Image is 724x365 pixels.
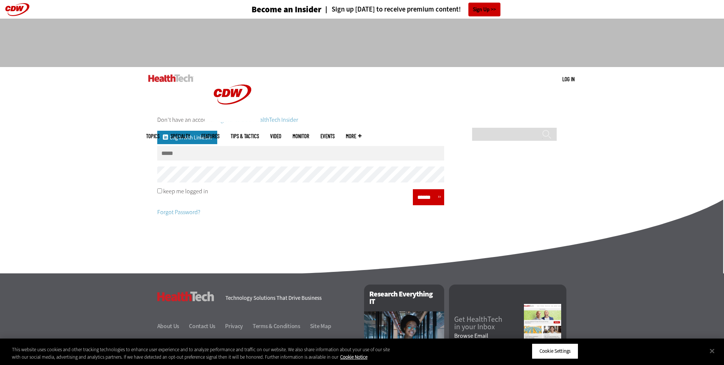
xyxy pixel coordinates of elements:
a: More information about your privacy [340,354,367,360]
a: Sign up [DATE] to receive premium content! [322,6,461,13]
a: Sign Up [468,3,500,16]
span: Topics [146,133,159,139]
a: Contact Us [189,322,224,330]
a: About Us [157,322,188,330]
button: Close [704,343,720,359]
a: Get HealthTechin your Inbox [454,316,524,331]
a: Tips & Tactics [231,133,259,139]
a: CDW [205,116,260,124]
a: Forgot Password? [157,208,200,216]
iframe: advertisement [227,26,498,60]
a: Privacy [225,322,252,330]
img: newsletter screenshot [524,304,561,345]
h2: Research Everything IT [364,285,444,311]
div: User menu [562,75,575,83]
a: Become an Insider [224,5,322,14]
a: Features [201,133,219,139]
a: Log in [562,76,575,82]
a: MonITor [293,133,309,139]
a: Browse EmailArchives [454,333,524,345]
img: Home [148,74,193,82]
span: More [346,133,361,139]
a: Terms & Conditions [253,322,309,330]
h3: Become an Insider [252,5,322,14]
a: Site Map [310,322,331,330]
div: This website uses cookies and other tracking technologies to enhance user experience and to analy... [12,346,398,361]
h4: Technology Solutions That Drive Business [225,295,355,301]
a: Events [320,133,335,139]
a: Video [270,133,281,139]
img: Home [205,67,260,122]
h3: HealthTech [157,292,214,301]
button: Cookie Settings [532,343,578,359]
span: Specialty [171,133,190,139]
